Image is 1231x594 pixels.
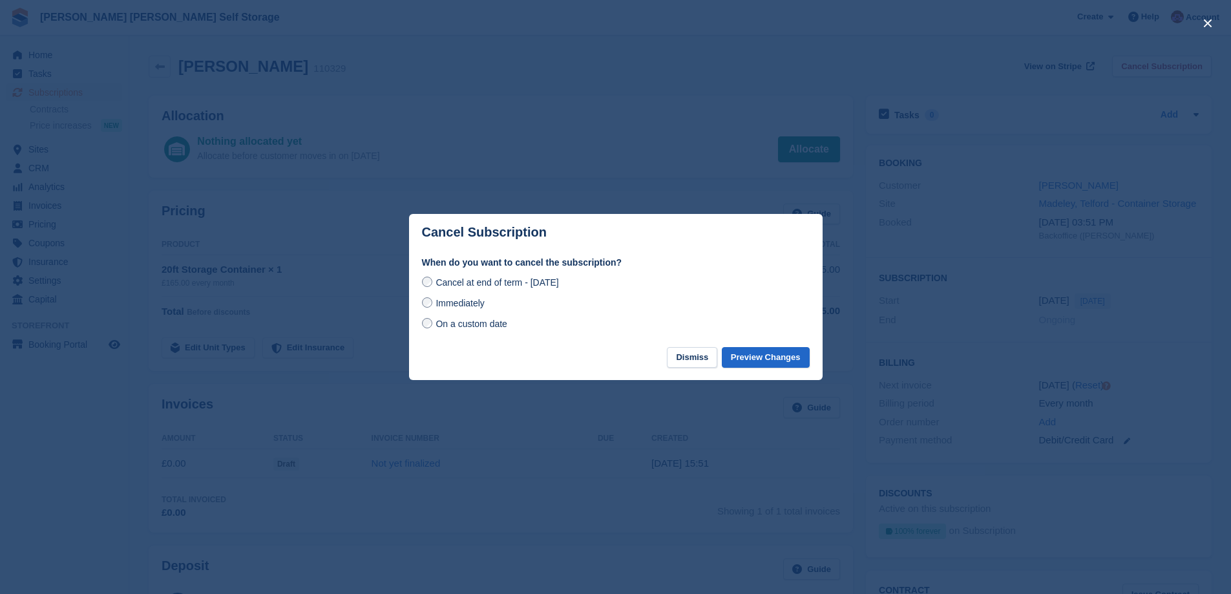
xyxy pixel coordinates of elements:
input: On a custom date [422,318,432,328]
button: Dismiss [667,347,717,368]
span: Cancel at end of term - [DATE] [436,277,558,288]
button: close [1197,13,1218,34]
input: Cancel at end of term - [DATE] [422,277,432,287]
span: On a custom date [436,319,507,329]
p: Cancel Subscription [422,225,547,240]
button: Preview Changes [722,347,810,368]
label: When do you want to cancel the subscription? [422,256,810,270]
span: Immediately [436,298,484,308]
input: Immediately [422,297,432,308]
